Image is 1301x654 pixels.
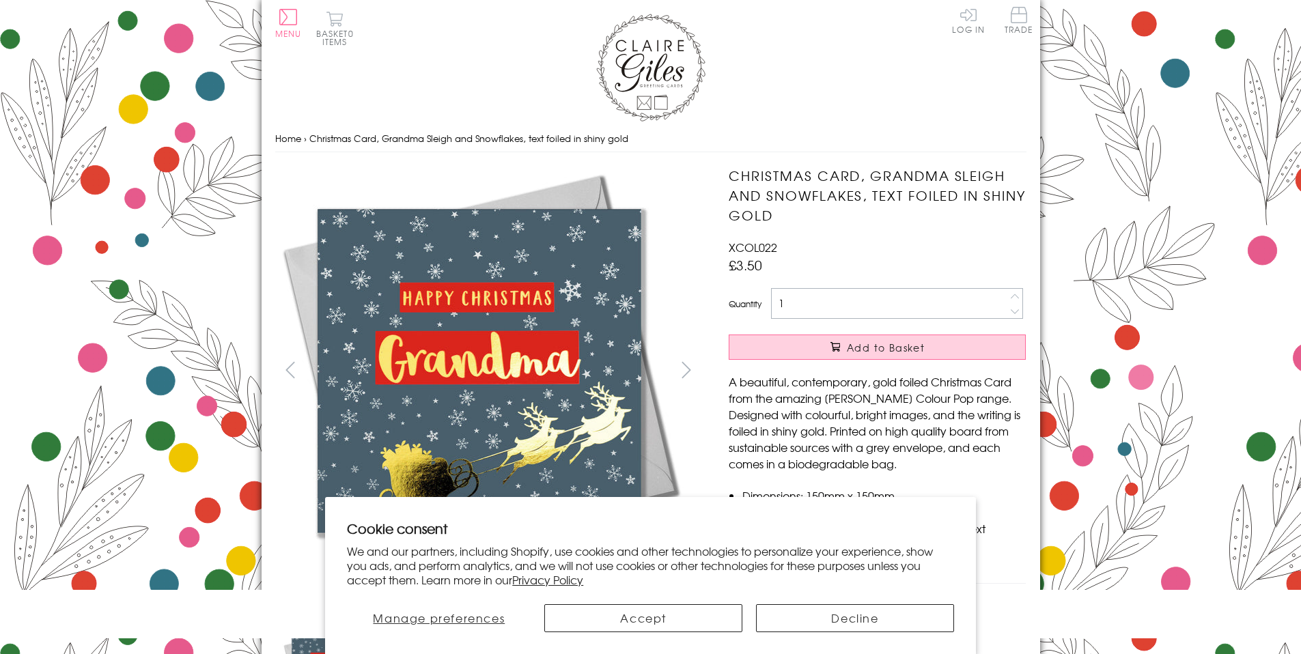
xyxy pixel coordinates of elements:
[729,298,761,310] label: Quantity
[316,11,354,46] button: Basket0 items
[729,373,1026,472] p: A beautiful, contemporary, gold foiled Christmas Card from the amazing [PERSON_NAME] Colour Pop r...
[322,27,354,48] span: 0 items
[701,166,1111,575] img: Christmas Card, Grandma Sleigh and Snowflakes, text foiled in shiny gold
[512,571,583,588] a: Privacy Policy
[347,544,954,586] p: We and our partners, including Shopify, use cookies and other technologies to personalize your ex...
[729,255,762,274] span: £3.50
[742,487,1026,504] li: Dimensions: 150mm x 150mm
[729,166,1026,225] h1: Christmas Card, Grandma Sleigh and Snowflakes, text foiled in shiny gold
[275,125,1026,153] nav: breadcrumbs
[671,354,701,385] button: next
[952,7,985,33] a: Log In
[729,239,777,255] span: XCOL022
[1005,7,1033,33] span: Trade
[309,132,628,145] span: Christmas Card, Grandma Sleigh and Snowflakes, text foiled in shiny gold
[275,9,302,38] button: Menu
[729,335,1026,360] button: Add to Basket
[304,132,307,145] span: ›
[275,354,306,385] button: prev
[756,604,954,632] button: Decline
[1005,7,1033,36] a: Trade
[275,166,684,575] img: Christmas Card, Grandma Sleigh and Snowflakes, text foiled in shiny gold
[596,14,705,122] img: Claire Giles Greetings Cards
[275,27,302,40] span: Menu
[347,604,531,632] button: Manage preferences
[544,604,742,632] button: Accept
[347,519,954,538] h2: Cookie consent
[373,610,505,626] span: Manage preferences
[847,341,925,354] span: Add to Basket
[275,132,301,145] a: Home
